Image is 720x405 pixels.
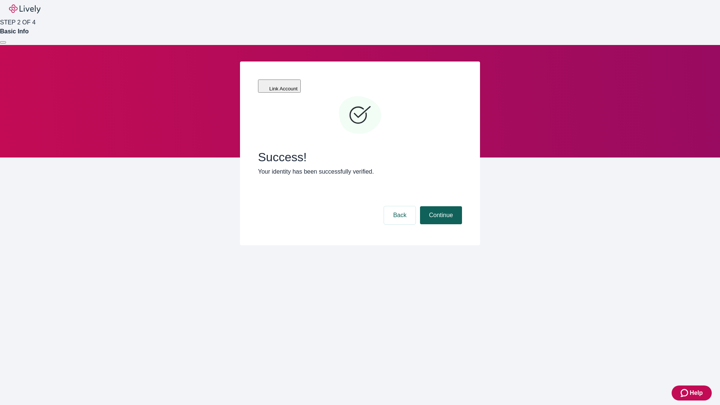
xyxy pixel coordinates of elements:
svg: Zendesk support icon [681,388,690,397]
button: Back [384,206,415,224]
svg: Checkmark icon [337,93,382,138]
span: Help [690,388,703,397]
img: Lively [9,4,40,13]
button: Zendesk support iconHelp [672,385,712,400]
p: Your identity has been successfully verified. [258,167,462,176]
button: Continue [420,206,462,224]
button: Link Account [258,79,301,93]
span: Success! [258,150,462,164]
